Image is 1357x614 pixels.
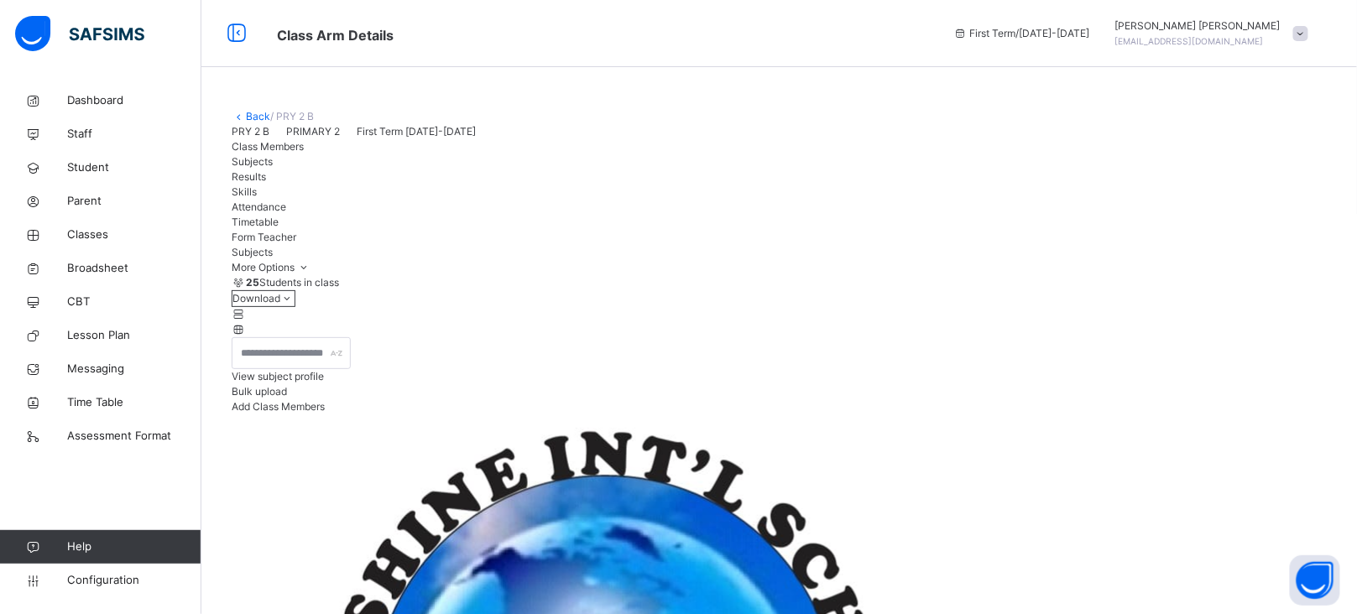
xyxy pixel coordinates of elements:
[67,361,201,377] span: Messaging
[67,193,201,210] span: Parent
[232,216,279,228] span: Timetable
[232,140,304,153] span: Class Members
[1290,555,1340,606] button: Open asap
[67,226,201,243] span: Classes
[286,125,340,138] span: PRIMARY 2
[232,185,257,198] span: Skills
[232,200,286,213] span: Attendance
[67,327,201,344] span: Lesson Plan
[1115,36,1264,46] span: [EMAIL_ADDRESS][DOMAIN_NAME]
[232,155,273,168] span: Subjects
[67,428,201,445] span: Assessment Format
[232,261,311,273] span: More Options
[15,16,144,51] img: safsims
[67,92,201,109] span: Dashboard
[357,125,476,138] span: First Term [DATE]-[DATE]
[246,276,259,289] b: 25
[232,385,287,398] span: Bulk upload
[232,231,296,243] span: Form Teacher
[67,260,201,277] span: Broadsheet
[277,27,394,44] span: Class Arm Details
[67,572,201,589] span: Configuration
[232,400,325,413] span: Add Class Members
[232,170,266,183] span: Results
[67,126,201,143] span: Staff
[232,370,324,382] span: View subject profile
[953,26,1090,41] span: session/term information
[67,294,201,310] span: CBT
[67,539,201,555] span: Help
[232,125,269,138] span: PRY 2 B
[232,246,273,258] span: Subjects
[67,159,201,176] span: Student
[246,275,339,290] span: Students in class
[246,110,270,122] a: Back
[1107,18,1317,49] div: JEREMIAHBENJAMIN
[67,394,201,411] span: Time Table
[232,292,280,304] span: Download
[270,110,314,122] span: / PRY 2 B
[1115,18,1281,34] span: [PERSON_NAME] [PERSON_NAME]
